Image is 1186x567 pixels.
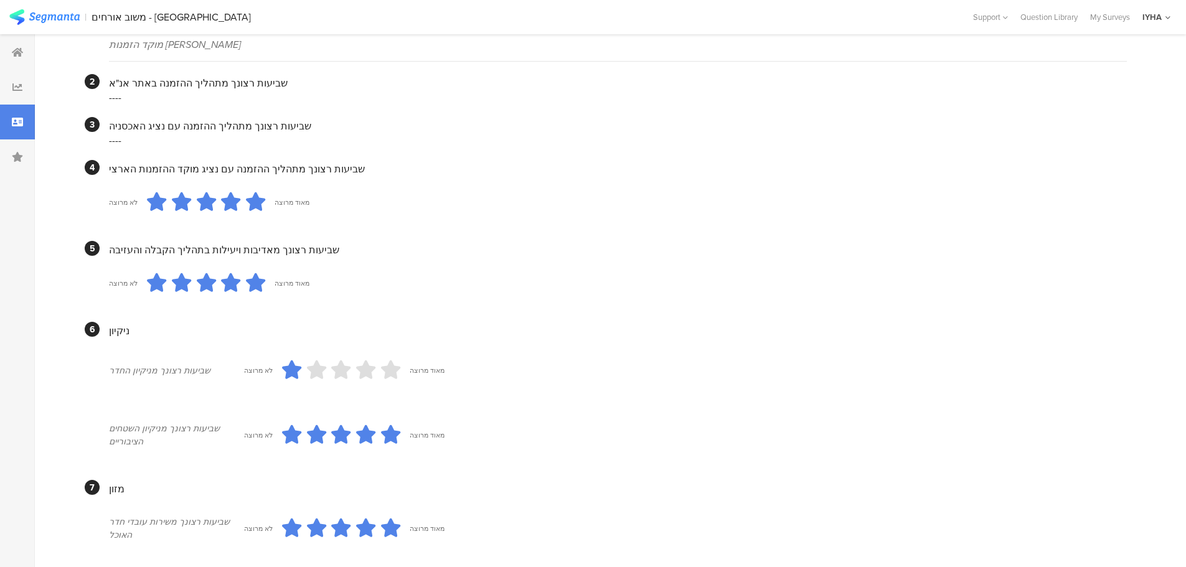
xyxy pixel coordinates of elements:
[109,243,1127,257] div: שביעות רצונך מאדיבות ויעילות בתהליך הקבלה והעזיבה
[410,523,445,533] div: מאוד מרוצה
[973,7,1008,27] div: Support
[85,480,100,495] div: 7
[109,133,1127,148] div: ----
[109,324,1127,338] div: ניקיון
[109,422,244,448] div: שביעות רצונך מניקיון השטחים הציבוריים
[275,278,309,288] div: מאוד מרוצה
[85,241,100,256] div: 5
[410,365,445,375] div: מאוד מרוצה
[244,430,273,440] div: לא מרוצה
[109,197,138,207] div: לא מרוצה
[109,162,1127,176] div: שביעות רצונך מתהליך ההזמנה עם נציג מוקד ההזמנות הארצי
[109,119,1127,133] div: שביעות רצונך מתהליך ההזמנה עם נציג האכסניה
[275,197,309,207] div: מאוד מרוצה
[109,37,1127,52] div: מוקד הזמנות [PERSON_NAME]
[85,10,87,24] div: |
[109,364,244,377] div: שביעות רצונך מניקיון החדר
[1014,11,1084,23] a: Question Library
[1142,11,1162,23] div: IYHA
[85,117,100,132] div: 3
[244,523,273,533] div: לא מרוצה
[410,430,445,440] div: מאוד מרוצה
[92,11,251,23] div: משוב אורחים - [GEOGRAPHIC_DATA]
[85,160,100,175] div: 4
[244,365,273,375] div: לא מרוצה
[9,9,80,25] img: segmanta logo
[109,515,244,541] div: שביעות רצונך משירות עובדי חדר האוכל
[109,76,1127,90] div: שביעות רצונך מתהליך ההזמנה באתר אנ"א
[85,74,100,89] div: 2
[85,322,100,337] div: 6
[109,278,138,288] div: לא מרוצה
[109,482,1127,496] div: מזון
[109,90,1127,105] div: ----
[1084,11,1136,23] a: My Surveys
